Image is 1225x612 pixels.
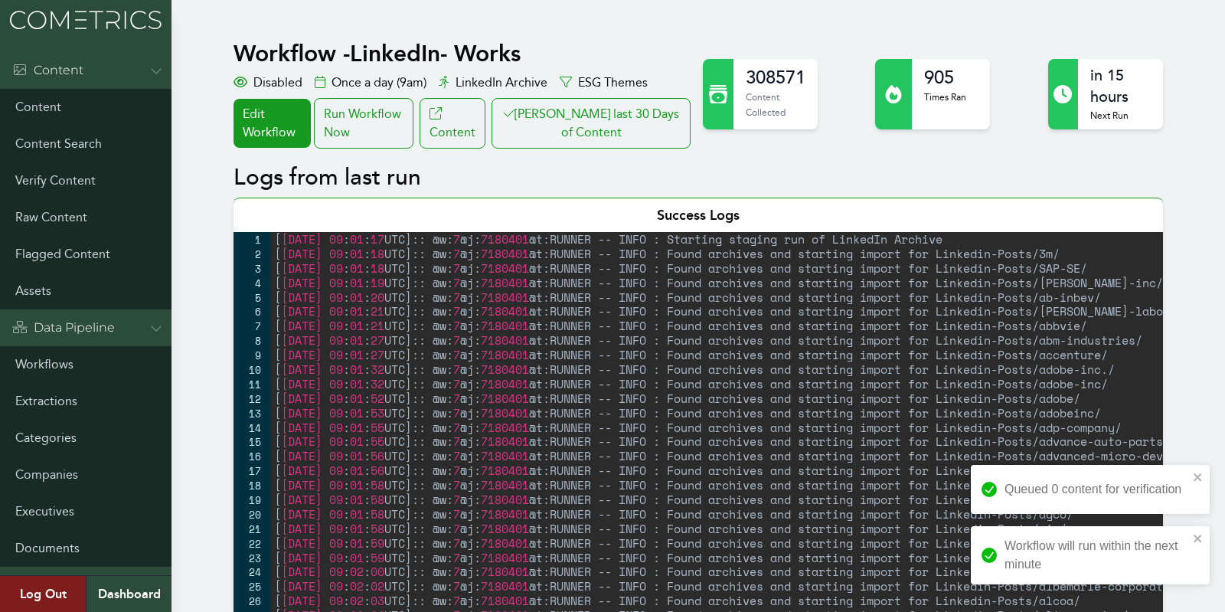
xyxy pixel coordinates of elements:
button: [PERSON_NAME] last 30 Days of Content [492,98,691,149]
div: 1 [234,232,271,247]
p: Content Collected [746,90,805,119]
h2: in 15 hours [1090,65,1150,108]
a: Dashboard [86,576,171,612]
p: Next Run [1090,108,1150,123]
div: Success Logs [234,198,1162,232]
div: Data Pipeline [12,319,115,337]
div: 15 [234,434,271,449]
div: 2 [234,247,271,261]
div: 25 [234,579,271,594]
div: 17 [234,463,271,478]
div: 8 [234,333,271,348]
div: 16 [234,449,271,463]
div: 14 [234,421,271,435]
button: close [1193,471,1204,483]
div: 23 [234,551,271,565]
div: 11 [234,377,271,391]
div: ESG Themes [560,74,648,92]
h2: Logs from last run [234,164,1162,191]
h2: 308571 [746,65,805,90]
div: 10 [234,362,271,377]
a: Edit Workflow [234,99,310,148]
div: 18 [234,478,271,493]
div: 7 [234,319,271,333]
button: close [1193,532,1204,545]
div: 4 [234,276,271,290]
h1: Workflow - LinkedIn- Works [234,40,694,67]
div: Content [12,61,83,80]
div: Disabled [234,74,302,92]
div: 3 [234,261,271,276]
div: Workflow will run within the next minute [1004,537,1188,574]
div: 20 [234,507,271,522]
div: 24 [234,565,271,579]
div: 19 [234,493,271,507]
div: 5 [234,290,271,305]
div: 22 [234,536,271,551]
p: Times Ran [924,90,966,105]
div: 9 [234,348,271,362]
div: 21 [234,522,271,536]
div: 13 [234,406,271,421]
div: 12 [234,391,271,406]
div: Once a day (9am) [315,74,426,92]
h2: 905 [924,65,966,90]
a: Content [420,98,485,149]
div: 6 [234,304,271,319]
div: 26 [234,594,271,608]
div: LinkedIn Archive [439,74,547,92]
div: Queued 0 content for verification [1004,480,1188,499]
div: Run Workflow Now [314,98,413,149]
